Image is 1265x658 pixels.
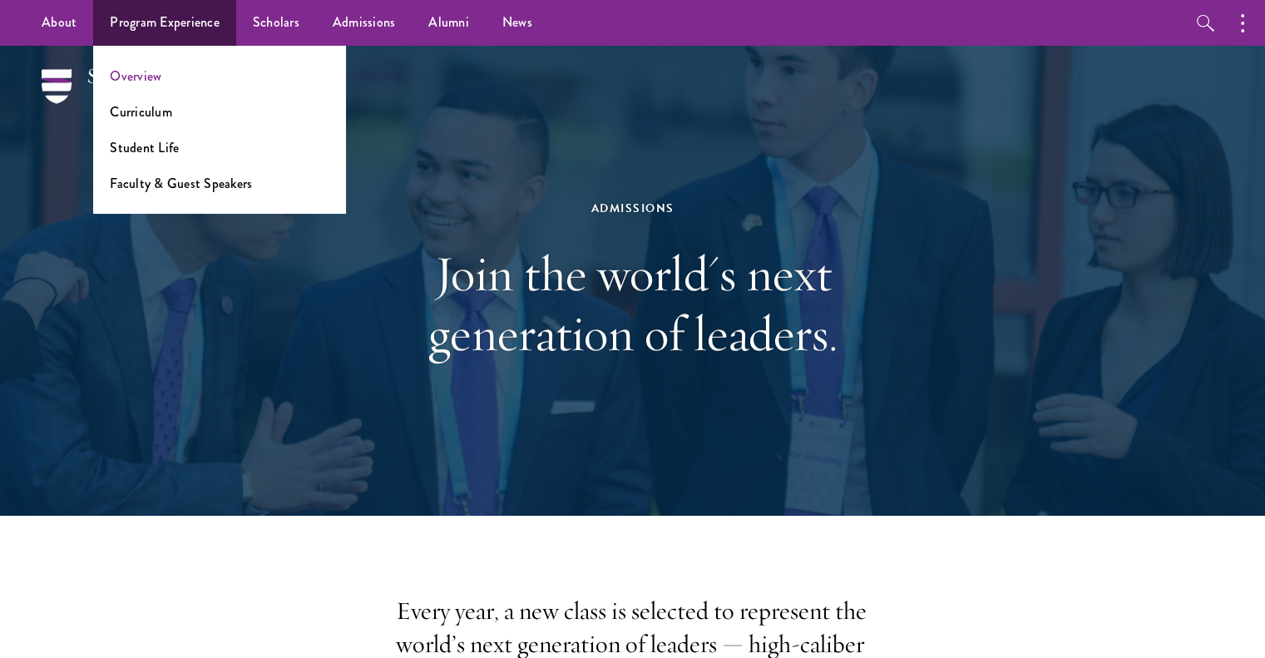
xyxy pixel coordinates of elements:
[346,198,920,219] div: Admissions
[42,69,216,127] img: Schwarzman Scholars
[110,138,179,157] a: Student Life
[110,102,172,121] a: Curriculum
[346,244,920,364] h1: Join the world's next generation of leaders.
[110,67,161,86] a: Overview
[110,174,252,193] a: Faculty & Guest Speakers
